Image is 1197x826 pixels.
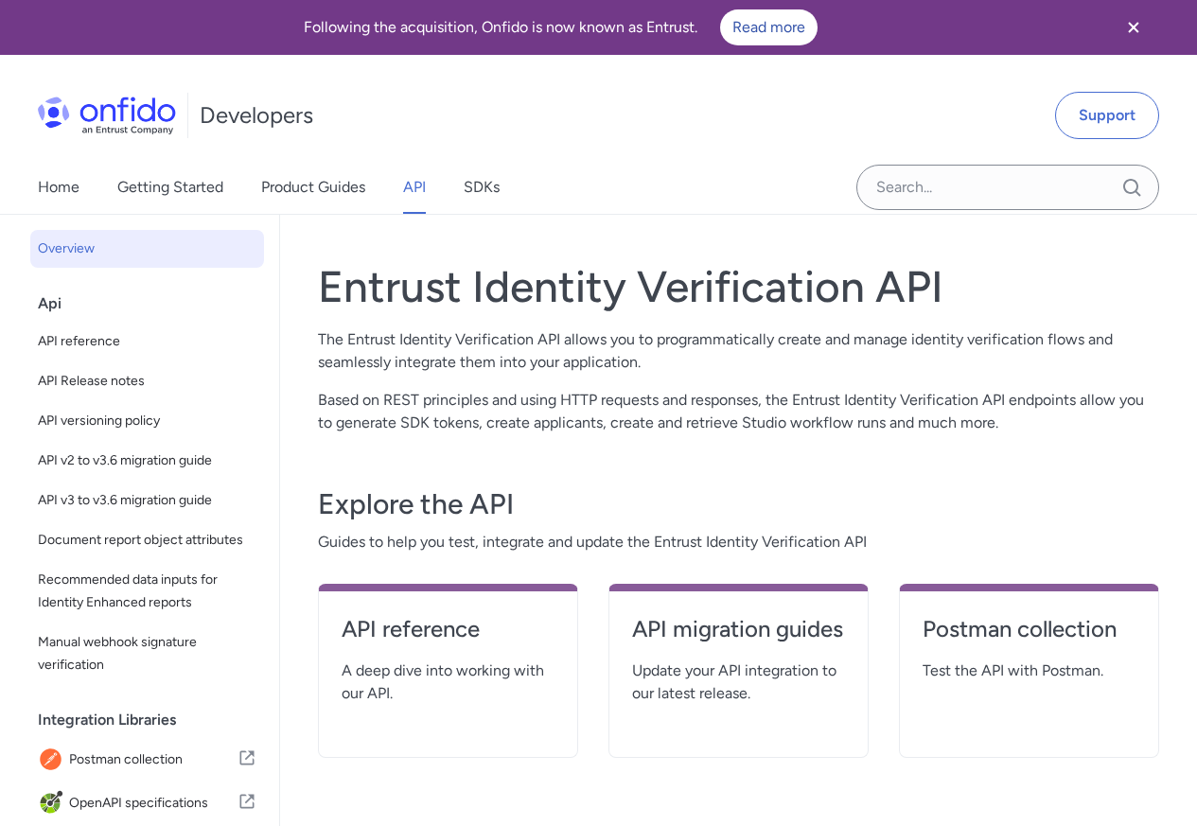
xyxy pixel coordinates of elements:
[632,659,845,705] span: Update your API integration to our latest release.
[38,701,272,739] div: Integration Libraries
[632,614,845,659] a: API migration guides
[342,614,554,644] h4: API reference
[30,739,264,781] a: IconPostman collectionPostman collection
[38,747,69,773] img: IconPostman collection
[342,659,554,705] span: A deep dive into working with our API.
[38,285,272,323] div: Api
[318,531,1159,554] span: Guides to help you test, integrate and update the Entrust Identity Verification API
[38,330,256,353] span: API reference
[923,614,1135,659] a: Postman collection
[69,747,238,773] span: Postman collection
[30,402,264,440] a: API versioning policy
[464,161,500,214] a: SDKs
[38,489,256,512] span: API v3 to v3.6 migration guide
[38,410,256,432] span: API versioning policy
[30,624,264,684] a: Manual webhook signature verification
[318,260,1159,313] h1: Entrust Identity Verification API
[38,449,256,472] span: API v2 to v3.6 migration guide
[403,161,426,214] a: API
[856,165,1159,210] input: Onfido search input field
[38,370,256,393] span: API Release notes
[1055,92,1159,139] a: Support
[30,782,264,824] a: IconOpenAPI specificationsOpenAPI specifications
[69,790,238,817] span: OpenAPI specifications
[318,485,1159,523] h3: Explore the API
[23,9,1099,45] div: Following the acquisition, Onfido is now known as Entrust.
[38,790,69,817] img: IconOpenAPI specifications
[38,237,256,260] span: Overview
[30,230,264,268] a: Overview
[261,161,365,214] a: Product Guides
[318,328,1159,374] p: The Entrust Identity Verification API allows you to programmatically create and manage identity v...
[923,659,1135,682] span: Test the API with Postman.
[38,631,256,677] span: Manual webhook signature verification
[720,9,818,45] a: Read more
[38,161,79,214] a: Home
[30,442,264,480] a: API v2 to v3.6 migration guide
[30,521,264,559] a: Document report object attributes
[1099,4,1169,51] button: Close banner
[30,482,264,519] a: API v3 to v3.6 migration guide
[923,614,1135,644] h4: Postman collection
[30,362,264,400] a: API Release notes
[38,529,256,552] span: Document report object attributes
[318,389,1159,434] p: Based on REST principles and using HTTP requests and responses, the Entrust Identity Verification...
[117,161,223,214] a: Getting Started
[38,569,256,614] span: Recommended data inputs for Identity Enhanced reports
[632,614,845,644] h4: API migration guides
[30,561,264,622] a: Recommended data inputs for Identity Enhanced reports
[1122,16,1145,39] svg: Close banner
[200,100,313,131] h1: Developers
[342,614,554,659] a: API reference
[30,323,264,360] a: API reference
[38,97,176,134] img: Onfido Logo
